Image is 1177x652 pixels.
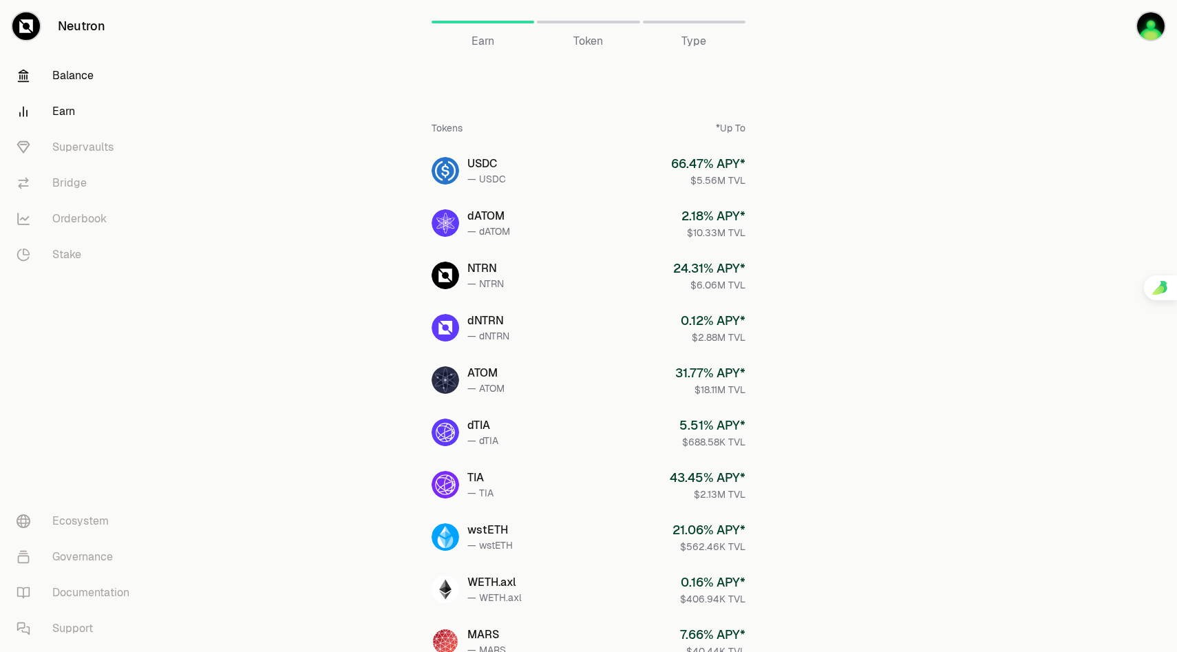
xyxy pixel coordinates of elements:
div: Tokens [432,121,463,135]
div: TIA [467,470,494,486]
img: dATOM [432,209,459,237]
img: dTIA [432,419,459,446]
div: — NTRN [467,277,504,291]
span: Token [573,33,603,50]
a: ATOMATOM— ATOM31.77% APY*$18.11M TVL [421,355,756,405]
div: 0.16 % APY* [680,573,745,592]
span: Earn [471,33,494,50]
div: USDC [467,156,506,172]
div: WETH.axl [467,574,522,591]
a: dATOMdATOM— dATOM2.18% APY*$10.33M TVL [421,198,756,248]
img: ATOM [432,366,459,394]
div: MARS [467,627,506,643]
a: Earn [6,94,149,129]
div: $2.13M TVL [670,487,745,501]
div: ATOM [467,365,505,381]
a: Bridge [6,165,149,201]
div: $10.33M TVL [681,226,745,240]
a: wstETHwstETH— wstETH21.06% APY*$562.46K TVL [421,512,756,562]
div: $406.94K TVL [680,592,745,606]
div: — ATOM [467,381,505,395]
img: USDC [432,157,459,185]
div: dATOM [467,208,510,224]
div: — dATOM [467,224,510,238]
div: 24.31 % APY* [673,259,745,278]
div: NTRN [467,260,504,277]
a: dTIAdTIA— dTIA5.51% APY*$688.58K TVL [421,408,756,457]
div: 7.66 % APY* [680,625,745,644]
a: dNTRNdNTRN— dNTRN0.12% APY*$2.88M TVL [421,303,756,353]
div: 31.77 % APY* [675,364,745,383]
div: $18.11M TVL [675,383,745,397]
img: Wallet 1 [1137,12,1165,40]
a: Ecosystem [6,503,149,539]
div: 2.18 % APY* [681,207,745,226]
a: TIATIA— TIA43.45% APY*$2.13M TVL [421,460,756,509]
a: Balance [6,58,149,94]
img: NTRN [432,262,459,289]
a: Supervaults [6,129,149,165]
a: NTRNNTRN— NTRN24.31% APY*$6.06M TVL [421,251,756,300]
div: 66.47 % APY* [671,154,745,173]
img: wstETH [432,523,459,551]
div: — dNTRN [467,329,509,343]
a: Stake [6,237,149,273]
div: $562.46K TVL [672,540,745,554]
div: *Up To [716,121,745,135]
div: $688.58K TVL [679,435,745,449]
img: WETH.axl [432,576,459,603]
img: TIA [432,471,459,498]
div: — dTIA [467,434,498,448]
a: Orderbook [6,201,149,237]
div: 5.51 % APY* [679,416,745,435]
div: $6.06M TVL [673,278,745,292]
a: USDCUSDC— USDC66.47% APY*$5.56M TVL [421,146,756,196]
a: WETH.axlWETH.axl— WETH.axl0.16% APY*$406.94K TVL [421,565,756,614]
a: Earn [432,6,534,39]
div: 21.06 % APY* [672,520,745,540]
div: — USDC [467,172,506,186]
div: — WETH.axl [467,591,522,604]
div: dNTRN [467,313,509,329]
div: — wstETH [467,538,513,552]
div: dTIA [467,417,498,434]
a: Support [6,611,149,646]
div: wstETH [467,522,513,538]
a: Documentation [6,575,149,611]
img: dNTRN [432,314,459,341]
div: 43.45 % APY* [670,468,745,487]
div: — TIA [467,486,494,500]
span: Type [681,33,706,50]
a: Governance [6,539,149,575]
div: $2.88M TVL [681,330,745,344]
div: 0.12 % APY* [681,311,745,330]
div: $5.56M TVL [671,173,745,187]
